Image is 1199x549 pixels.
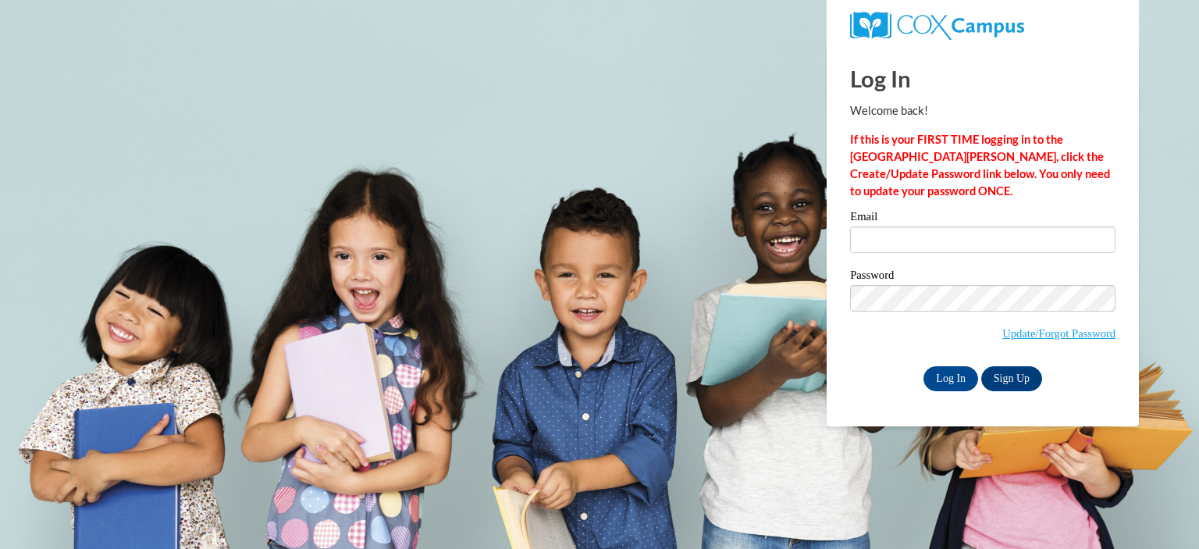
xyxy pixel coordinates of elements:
[850,133,1110,198] strong: If this is your FIRST TIME logging in to the [GEOGRAPHIC_DATA][PERSON_NAME], click the Create/Upd...
[850,12,1024,40] img: COX Campus
[850,18,1024,31] a: COX Campus
[850,269,1115,285] label: Password
[850,62,1115,94] h1: Log In
[850,102,1115,119] p: Welcome back!
[981,366,1042,391] a: Sign Up
[1002,327,1115,340] a: Update/Forgot Password
[850,211,1115,226] label: Email
[923,366,978,391] input: Log In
